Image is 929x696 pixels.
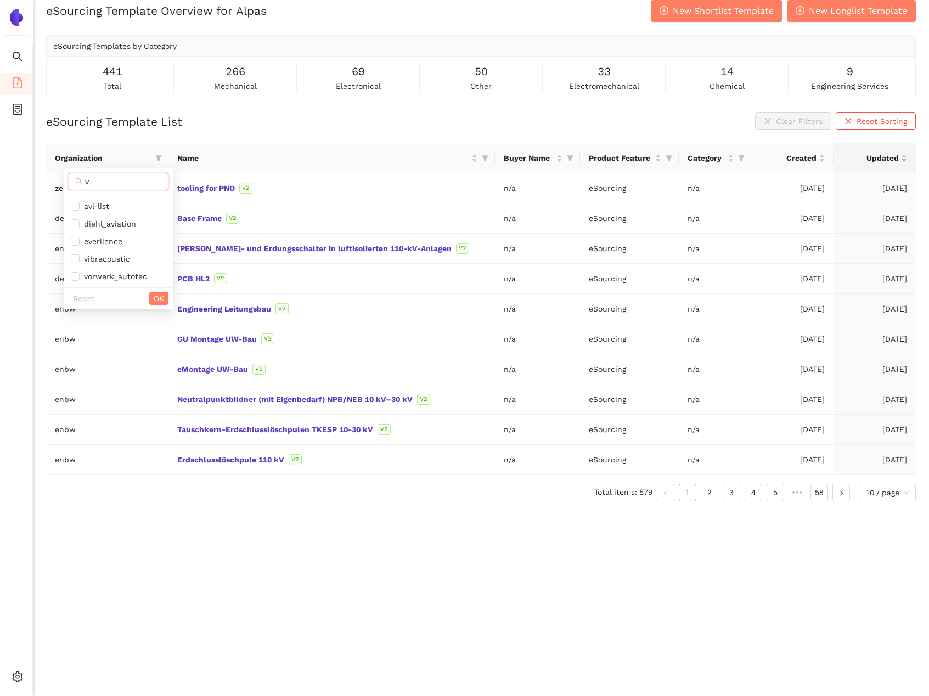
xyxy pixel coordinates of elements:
[847,63,853,80] span: 9
[701,484,718,501] a: 2
[168,143,495,173] th: this column's title is Name,this column is sortable
[565,150,576,166] span: filter
[8,9,25,26] img: Logo
[55,152,151,164] span: Organization
[751,173,834,203] td: [DATE]
[69,292,98,305] button: Reset
[688,152,725,164] span: Category
[580,173,679,203] td: eSourcing
[226,63,245,80] span: 266
[580,384,679,415] td: eSourcing
[80,202,109,211] span: avl-list
[751,354,834,384] td: [DATE]
[834,324,916,354] td: [DATE]
[834,294,916,324] td: [DATE]
[666,155,672,161] span: filter
[679,484,696,501] a: 1
[482,155,488,161] span: filter
[809,4,907,18] span: New Longlist Template
[495,384,580,415] td: n/a
[834,234,916,264] td: [DATE]
[755,112,831,130] button: closeClear Filters
[834,354,916,384] td: [DATE]
[495,173,580,203] td: n/a
[80,272,147,281] span: vorwerk_autotec
[239,183,252,194] span: V2
[580,445,679,475] td: eSourcing
[834,203,916,234] td: [DATE]
[46,294,168,324] td: enbw
[751,143,834,173] th: this column's title is Created,this column is sortable
[751,445,834,475] td: [DATE]
[12,100,23,122] span: container
[598,63,611,80] span: 33
[46,173,168,203] td: zeiss
[738,155,745,161] span: filter
[46,354,168,384] td: enbw
[811,80,888,92] span: engineering services
[789,484,806,501] span: •••
[226,213,239,224] span: V2
[838,490,844,496] span: right
[745,484,762,501] li: 4
[832,484,850,501] li: Next Page
[569,80,639,92] span: electromechanical
[504,152,554,164] span: Buyer Name
[679,445,751,475] td: n/a
[495,234,580,264] td: n/a
[580,354,679,384] td: eSourcing
[252,364,266,375] span: V2
[679,294,751,324] td: n/a
[12,73,23,95] span: file-add
[751,415,834,445] td: [DATE]
[46,384,168,415] td: enbw
[475,63,488,80] span: 50
[352,63,365,80] span: 69
[736,150,747,166] span: filter
[767,484,784,501] a: 5
[859,484,916,501] div: Page Size
[679,143,751,173] th: this column's title is Category,this column is sortable
[580,294,679,324] td: eSourcing
[46,234,168,264] td: enbw
[760,152,817,164] span: Created
[289,454,302,465] span: V2
[836,112,916,130] button: closeReset Sorting
[495,354,580,384] td: n/a
[153,150,164,166] span: filter
[660,6,668,16] span: plus-circle
[275,303,289,314] span: V2
[710,80,745,92] span: chemical
[834,384,916,415] td: [DATE]
[85,176,162,188] input: Search in filters
[104,80,121,92] span: total
[589,152,653,164] span: Product Feature
[149,292,168,305] button: OK
[662,490,669,496] span: left
[580,415,679,445] td: eSourcing
[46,3,267,19] h2: eSourcing Template Overview for Alpas
[80,219,136,228] span: diehl_aviation
[767,484,784,501] li: 5
[155,155,162,161] span: filter
[865,484,909,501] span: 10 / page
[834,445,916,475] td: [DATE]
[456,243,469,254] span: V2
[580,264,679,294] td: eSourcing
[75,178,83,185] span: search
[811,484,827,501] a: 58
[745,484,762,501] a: 4
[657,484,674,501] button: left
[834,173,916,203] td: [DATE]
[495,324,580,354] td: n/a
[53,42,177,50] span: eSourcing Templates by Category
[470,80,492,92] span: other
[751,294,834,324] td: [DATE]
[663,150,674,166] span: filter
[46,264,168,294] td: demo-alpas-search-agent
[214,273,227,284] span: V2
[751,324,834,354] td: [DATE]
[679,484,696,501] li: 1
[103,63,122,80] span: 441
[567,155,573,161] span: filter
